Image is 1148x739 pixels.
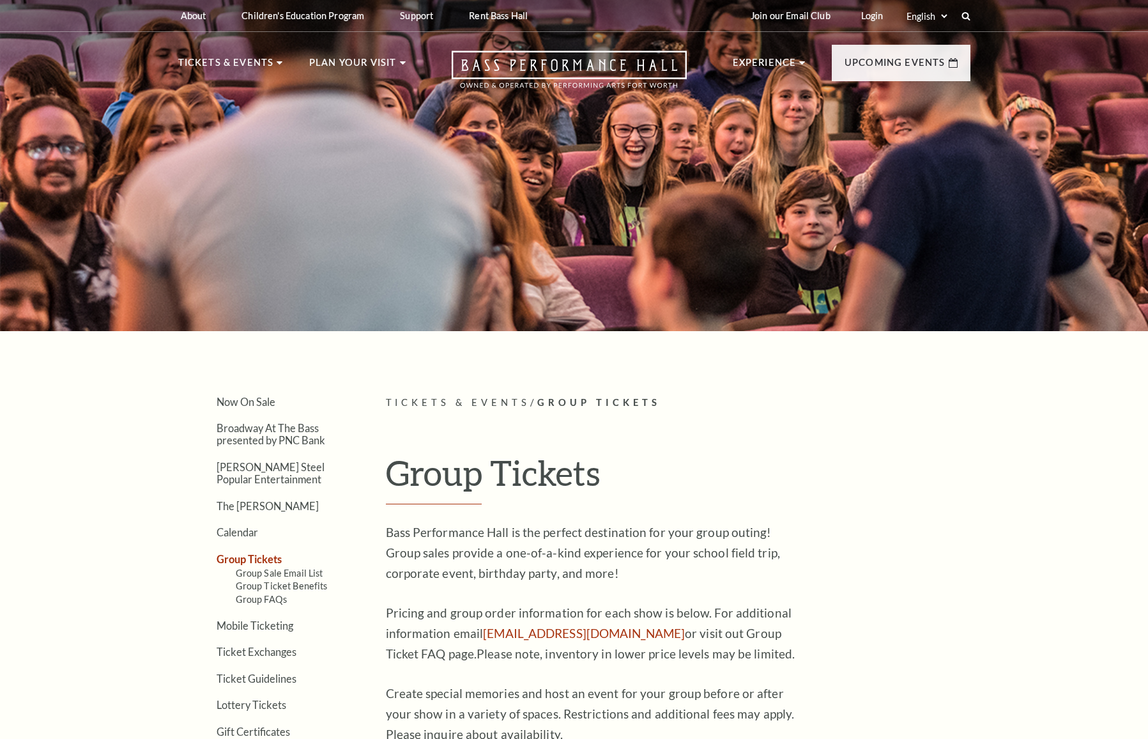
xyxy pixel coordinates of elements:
[217,422,325,446] a: Broadway At The Bass presented by PNC Bank
[181,10,206,21] p: About
[386,452,970,504] h1: Group Tickets
[178,55,274,78] p: Tickets & Events
[386,605,792,661] span: Pricing and group order information for each show is below. For additional information email or v...
[469,10,528,21] p: Rent Bass Hall
[386,395,970,411] p: /
[241,10,364,21] p: Children's Education Program
[217,726,290,738] a: Gift Certificates
[904,10,949,22] select: Select:
[217,619,293,632] a: Mobile Ticketing
[217,526,258,538] a: Calendar
[217,673,296,685] a: Ticket Guidelines
[733,55,797,78] p: Experience
[217,500,319,512] a: The [PERSON_NAME]
[483,626,685,641] a: [EMAIL_ADDRESS][DOMAIN_NAME]
[217,396,275,408] a: Now On Sale
[386,522,801,584] p: Bass Performance Hall is the perfect destination for your group outing! Group sales provide a one...
[845,55,945,78] p: Upcoming Events
[309,55,397,78] p: Plan Your Visit
[217,646,296,658] a: Ticket Exchanges
[386,603,801,664] p: Please note, inventory in lower price levels may be limited.
[386,397,531,408] span: Tickets & Events
[217,699,286,711] a: Lottery Tickets
[217,553,282,565] a: Group Tickets
[236,594,287,605] a: Group FAQs
[236,568,323,579] a: Group Sale Email List
[537,397,661,408] span: Group Tickets
[400,10,433,21] p: Support
[236,580,328,591] a: Group Ticket Benefits
[217,461,325,485] a: [PERSON_NAME] Steel Popular Entertainment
